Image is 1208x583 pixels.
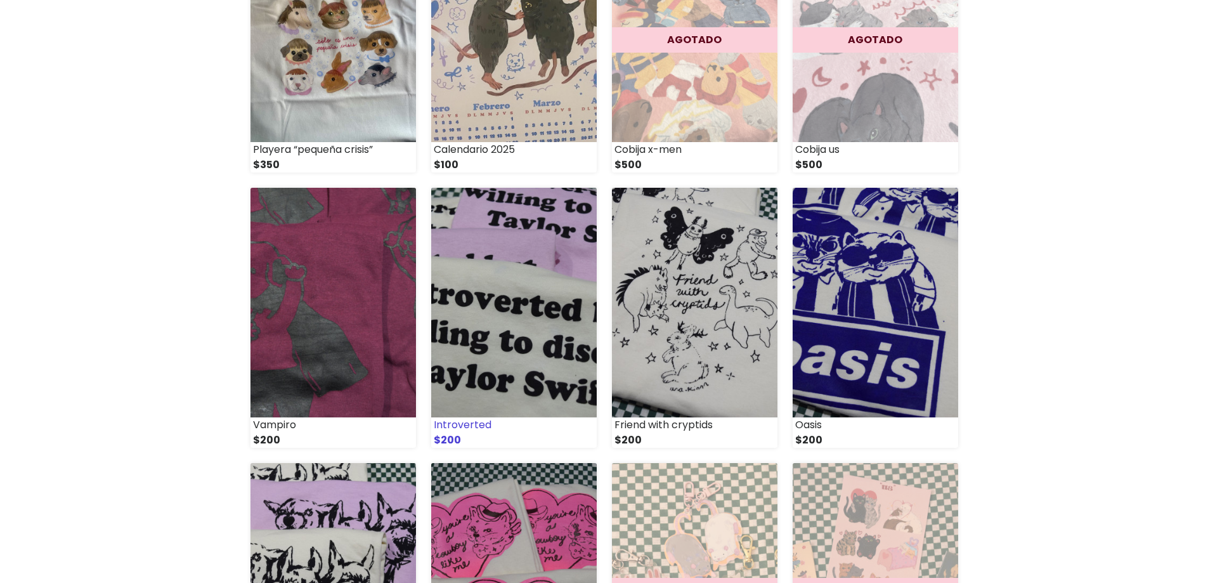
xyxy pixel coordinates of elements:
a: Vampiro $200 [250,188,416,448]
div: $200 [431,433,597,448]
div: Friend with cryptids [612,417,777,433]
div: Cobija us [793,142,958,157]
div: $200 [250,433,416,448]
img: small_1730145477052.jpeg [793,188,958,417]
img: small_1730145643531.jpeg [612,188,777,417]
a: Introverted $200 [431,188,597,448]
div: Calendario 2025 [431,142,597,157]
img: small_1730145807349.jpeg [250,188,416,417]
div: $200 [612,433,777,448]
div: Cobija x-men [612,142,777,157]
img: small_1730145728277.jpeg [431,188,597,417]
div: AGOTADO [612,27,777,53]
div: $500 [612,157,777,173]
div: $100 [431,157,597,173]
div: Oasis [793,417,958,433]
a: Oasis $200 [793,188,958,448]
div: $500 [793,157,958,173]
div: $350 [250,157,416,173]
div: Vampiro [250,417,416,433]
div: Playera “pequeña crisis” [250,142,416,157]
div: Introverted [431,417,597,433]
div: $200 [793,433,958,448]
div: AGOTADO [793,27,958,53]
a: Friend with cryptids $200 [612,188,777,448]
